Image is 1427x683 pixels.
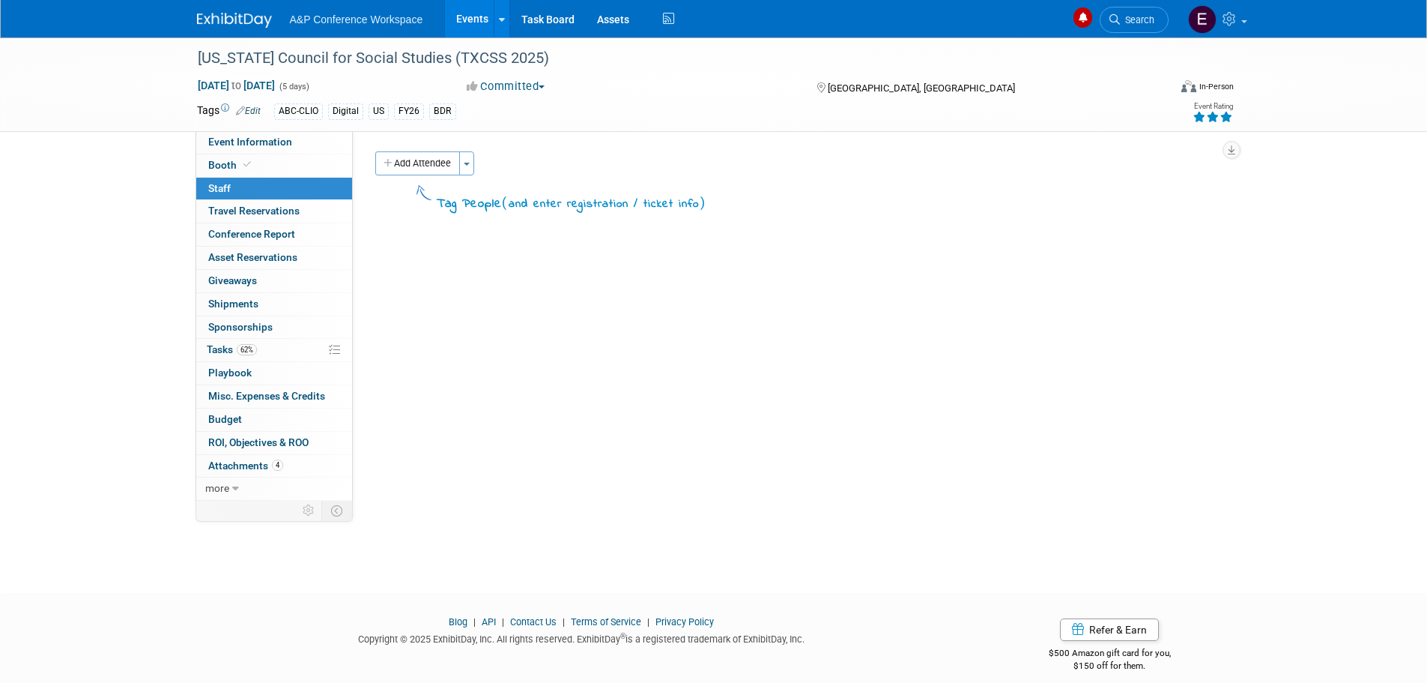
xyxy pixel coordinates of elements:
[1181,80,1196,92] img: Format-Inperson.png
[196,131,352,154] a: Event Information
[229,79,243,91] span: to
[571,616,641,628] a: Terms of Service
[208,205,300,217] span: Travel Reservations
[196,362,352,385] a: Playbook
[208,136,292,148] span: Event Information
[197,103,261,120] td: Tags
[643,616,653,628] span: |
[208,274,257,286] span: Giveaways
[196,455,352,478] a: Attachments4
[1199,81,1234,92] div: In-Person
[321,501,352,520] td: Toggle Event Tabs
[236,106,261,116] a: Edit
[449,616,467,628] a: Blog
[196,270,352,292] a: Giveaways
[989,660,1231,673] div: $150 off for them.
[243,160,251,169] i: Booth reservation complete
[197,13,272,28] img: ExhibitDay
[828,82,1015,94] span: [GEOGRAPHIC_DATA], [GEOGRAPHIC_DATA]
[193,45,1146,72] div: [US_STATE] Council for Social Studies (TXCSS 2025)
[208,159,254,171] span: Booth
[429,103,456,119] div: BDR
[196,316,352,339] a: Sponsorships
[196,178,352,200] a: Staff
[208,251,297,263] span: Asset Reservations
[208,182,231,194] span: Staff
[655,616,714,628] a: Privacy Policy
[208,367,252,379] span: Playbook
[272,460,283,471] span: 4
[699,195,706,210] span: )
[207,343,257,355] span: Tasks
[196,223,352,246] a: Conference Report
[197,79,276,92] span: [DATE] [DATE]
[461,79,551,94] button: Committed
[196,432,352,454] a: ROI, Objectives & ROO
[1080,78,1234,100] div: Event Format
[205,482,229,494] span: more
[510,616,557,628] a: Contact Us
[196,247,352,269] a: Asset Reservations
[482,616,496,628] a: API
[208,228,295,240] span: Conference Report
[498,616,508,628] span: |
[196,200,352,223] a: Travel Reservations
[1193,103,1233,110] div: Event Rating
[196,478,352,500] a: more
[502,195,509,210] span: (
[208,298,258,310] span: Shipments
[437,193,706,214] div: Tag People
[196,154,352,177] a: Booth
[196,339,352,361] a: Tasks62%
[196,409,352,431] a: Budget
[1060,619,1159,641] a: Refer & Earn
[375,151,460,175] button: Add Attendee
[620,632,625,640] sup: ®
[208,321,273,333] span: Sponsorships
[509,196,699,212] span: and enter registration / ticket info
[296,501,322,520] td: Personalize Event Tab Strip
[328,103,363,119] div: Digital
[1188,5,1217,34] img: Erin Conklin
[196,293,352,316] a: Shipments
[989,637,1231,672] div: $500 Amazon gift card for you,
[1120,14,1154,25] span: Search
[559,616,569,628] span: |
[274,103,323,119] div: ABC-CLIO
[394,103,424,119] div: FY26
[208,390,325,402] span: Misc. Expenses & Credits
[208,460,283,472] span: Attachments
[237,344,257,355] span: 62%
[196,385,352,408] a: Misc. Expenses & Credits
[290,13,423,25] span: A&P Conference Workspace
[197,629,967,646] div: Copyright © 2025 ExhibitDay, Inc. All rights reserved. ExhibitDay is a registered trademark of Ex...
[470,616,479,628] span: |
[208,436,309,448] span: ROI, Objectives & ROO
[1100,7,1169,33] a: Search
[208,413,242,425] span: Budget
[369,103,389,119] div: US
[278,82,309,91] span: (5 days)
